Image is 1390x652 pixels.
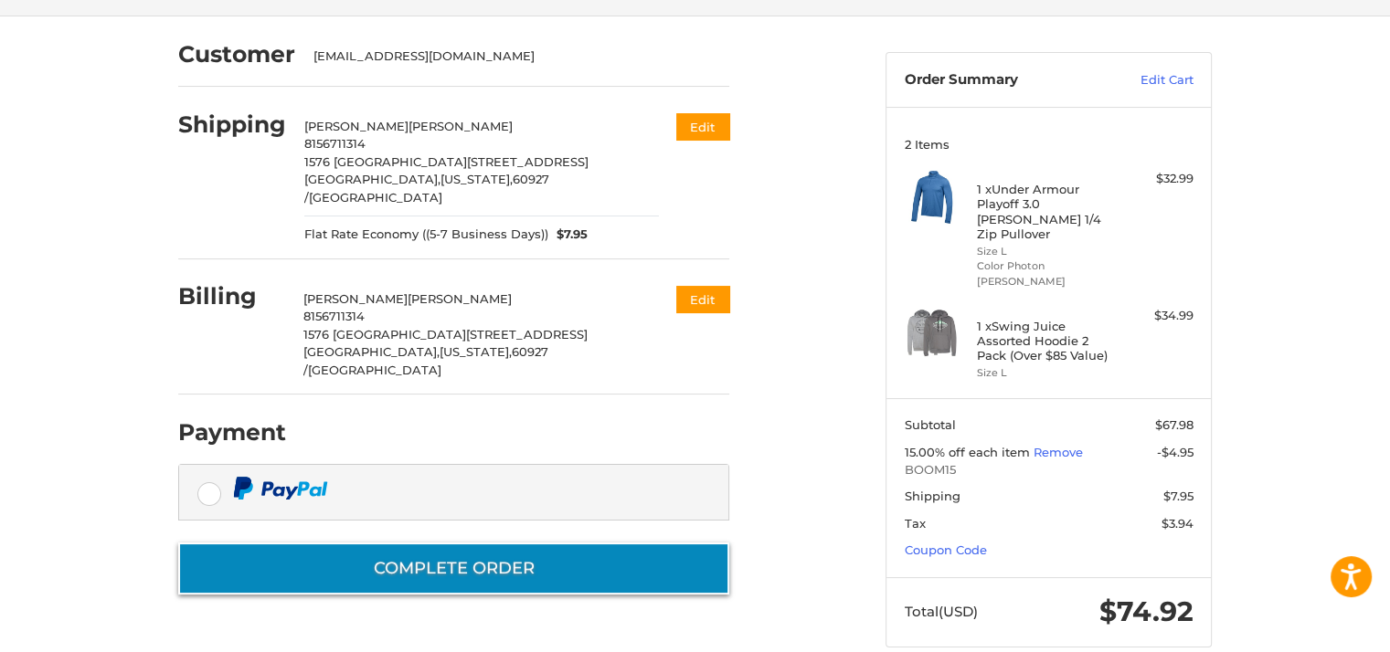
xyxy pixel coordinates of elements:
li: Size L [977,244,1117,259]
span: Flat Rate Economy ((5-7 Business Days)) [304,226,548,244]
h4: 1 x Swing Juice Assorted Hoodie 2 Pack (Over $85 Value) [977,319,1117,363]
span: $67.98 [1155,417,1194,432]
span: Subtotal [905,417,956,432]
h2: Payment [178,418,286,447]
span: 8156711314 [303,309,365,323]
li: Color Photon [PERSON_NAME] [977,258,1117,289]
span: 8156711314 [304,136,366,151]
span: BOOM15 [905,461,1194,479]
button: Complete order [178,542,729,594]
div: $34.99 [1121,307,1194,325]
a: Coupon Code [905,542,987,557]
span: Shipping [905,489,960,503]
span: 15.00% off each item [905,445,1034,459]
span: $7.95 [548,226,589,244]
a: Edit Cart [1101,71,1194,89]
h3: Order Summary [905,71,1101,89]
span: 1576 [GEOGRAPHIC_DATA][STREET_ADDRESS] [303,327,588,342]
span: [PERSON_NAME] [304,119,409,133]
button: Edit [676,113,729,140]
span: [GEOGRAPHIC_DATA] [309,190,442,205]
span: Total (USD) [905,603,978,620]
h2: Shipping [178,110,286,139]
div: $32.99 [1121,170,1194,188]
a: Remove [1034,445,1083,459]
span: [GEOGRAPHIC_DATA], [304,172,440,186]
h2: Billing [178,282,285,310]
button: Edit [676,286,729,312]
li: Size L [977,365,1117,381]
div: [EMAIL_ADDRESS][DOMAIN_NAME] [313,47,712,66]
span: $7.95 [1163,489,1194,503]
span: 60927 / [304,172,549,205]
span: [US_STATE], [440,344,512,359]
span: $3.94 [1162,516,1194,531]
span: [PERSON_NAME] [303,291,408,306]
span: [PERSON_NAME] [408,291,512,306]
span: [US_STATE], [440,172,513,186]
span: [PERSON_NAME] [409,119,513,133]
span: 60927 / [303,344,548,377]
span: [GEOGRAPHIC_DATA], [303,344,440,359]
img: PayPal icon [233,477,328,500]
h4: 1 x Under Armour Playoff 3.0 [PERSON_NAME] 1/4 Zip Pullover [977,182,1117,241]
h3: 2 Items [905,137,1194,152]
h2: Customer [178,40,295,68]
span: -$4.95 [1157,445,1194,459]
span: $74.92 [1099,594,1194,628]
span: 1576 [GEOGRAPHIC_DATA][STREET_ADDRESS] [304,154,589,169]
span: Tax [905,516,926,531]
span: [GEOGRAPHIC_DATA] [308,363,441,377]
iframe: Google Customer Reviews [1239,603,1390,652]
